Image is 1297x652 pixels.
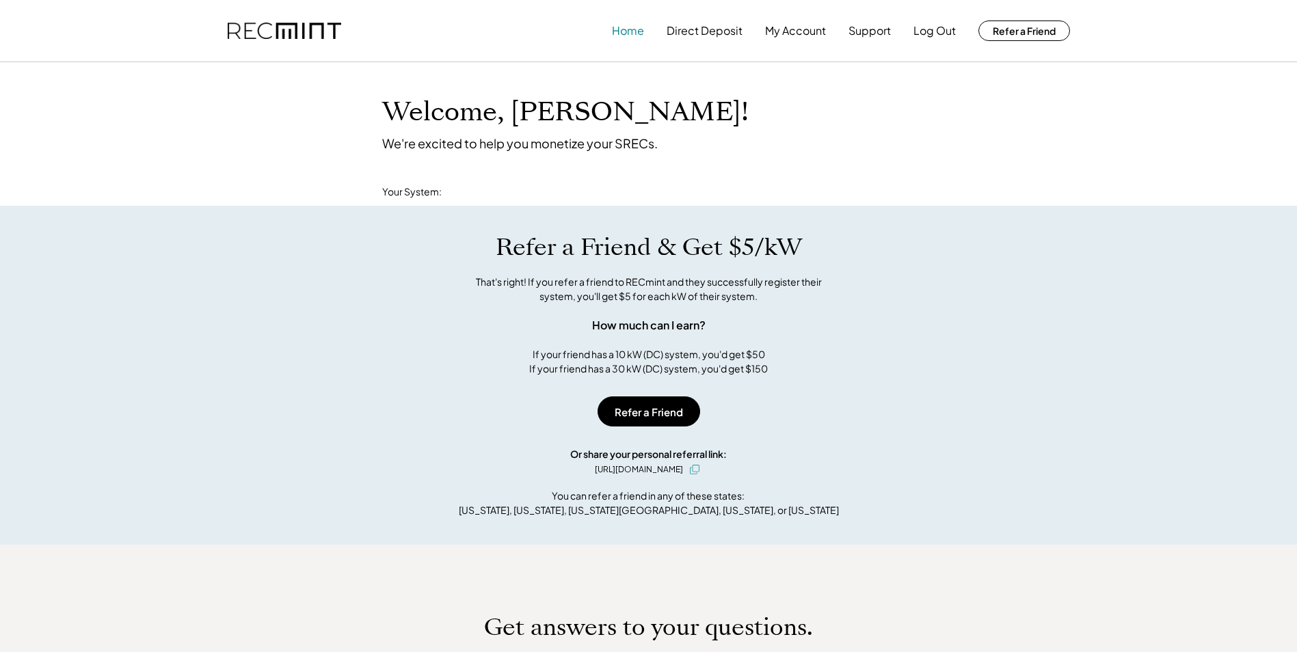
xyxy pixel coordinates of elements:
h1: Refer a Friend & Get $5/kW [496,233,802,262]
div: If your friend has a 10 kW (DC) system, you'd get $50 If your friend has a 30 kW (DC) system, you... [529,347,768,376]
h1: Get answers to your questions. [484,613,813,642]
img: recmint-logotype%403x.png [228,23,341,40]
h1: Welcome, [PERSON_NAME]! [382,96,749,128]
button: Home [612,17,644,44]
button: My Account [765,17,826,44]
div: How much can I earn? [592,317,706,334]
div: Your System: [382,185,442,199]
button: Log Out [913,17,956,44]
button: click to copy [686,461,703,478]
div: We're excited to help you monetize your SRECs. [382,135,658,151]
div: Or share your personal referral link: [570,447,727,461]
button: Direct Deposit [667,17,743,44]
button: Refer a Friend [598,396,700,426]
div: [URL][DOMAIN_NAME] [595,463,683,476]
button: Support [848,17,891,44]
div: You can refer a friend in any of these states: [US_STATE], [US_STATE], [US_STATE][GEOGRAPHIC_DATA... [459,489,839,517]
button: Refer a Friend [978,21,1070,41]
div: That's right! If you refer a friend to RECmint and they successfully register their system, you'l... [461,275,837,303]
